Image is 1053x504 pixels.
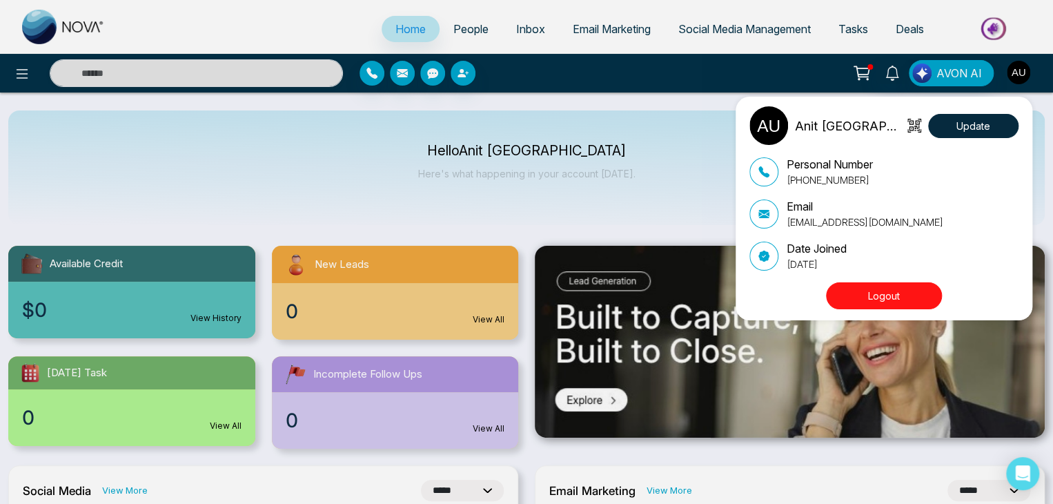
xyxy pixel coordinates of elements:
[787,240,847,257] p: Date Joined
[1006,457,1039,490] div: Open Intercom Messenger
[787,215,943,229] p: [EMAIL_ADDRESS][DOMAIN_NAME]
[795,117,903,135] p: Anit [GEOGRAPHIC_DATA]
[787,198,943,215] p: Email
[787,257,847,271] p: [DATE]
[787,156,873,173] p: Personal Number
[928,114,1018,138] button: Update
[787,173,873,187] p: [PHONE_NUMBER]
[826,282,942,309] button: Logout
